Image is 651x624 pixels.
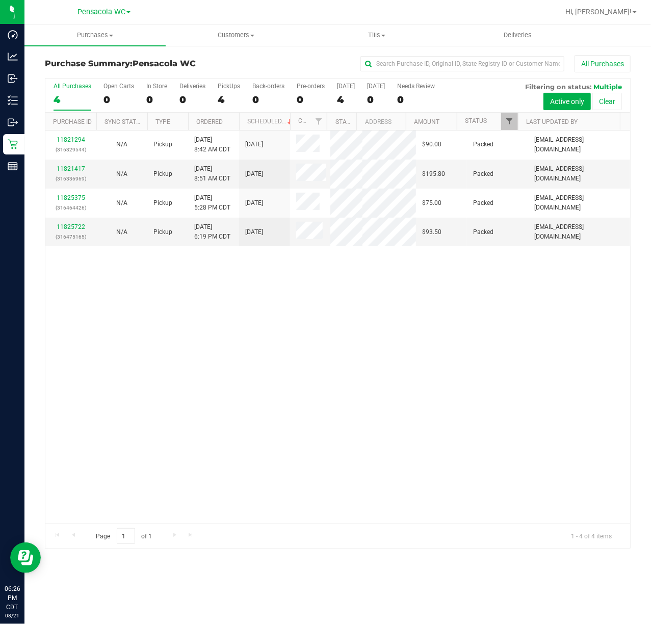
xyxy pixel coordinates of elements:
[593,83,622,91] span: Multiple
[10,542,41,573] iframe: Resource center
[8,117,18,127] inline-svg: Outbound
[51,174,90,184] p: (316336969)
[252,83,284,90] div: Back-orders
[526,118,578,125] a: Last Updated By
[534,193,624,213] span: [EMAIL_ADDRESS][DOMAIN_NAME]
[473,140,493,149] span: Packed
[103,83,134,90] div: Open Carts
[575,55,631,72] button: All Purchases
[57,136,85,143] a: 11821294
[8,30,18,40] inline-svg: Dashboard
[153,198,172,208] span: Pickup
[8,73,18,84] inline-svg: Inbound
[133,59,196,68] span: Pensacola WC
[153,227,172,237] span: Pickup
[45,59,240,68] h3: Purchase Summary:
[465,117,487,124] a: Status
[245,227,263,237] span: [DATE]
[8,95,18,106] inline-svg: Inventory
[298,117,330,124] a: Customer
[53,118,92,125] a: Purchase ID
[194,222,230,242] span: [DATE] 6:19 PM CDT
[245,169,263,179] span: [DATE]
[51,232,90,242] p: (316475165)
[422,227,441,237] span: $93.50
[116,140,127,149] button: N/A
[146,94,167,106] div: 0
[534,135,624,154] span: [EMAIL_ADDRESS][DOMAIN_NAME]
[397,83,435,90] div: Needs Review
[247,118,294,125] a: Scheduled
[422,198,441,208] span: $75.00
[166,24,307,46] a: Customers
[54,94,91,106] div: 4
[57,165,85,172] a: 11821417
[397,94,435,106] div: 0
[565,8,632,16] span: Hi, [PERSON_NAME]!
[153,169,172,179] span: Pickup
[116,198,127,208] button: N/A
[218,94,240,106] div: 4
[57,223,85,230] a: 11825722
[414,118,439,125] a: Amount
[116,228,127,236] span: Not Applicable
[422,140,441,149] span: $90.00
[51,203,90,213] p: (316464426)
[592,93,622,110] button: Clear
[179,94,205,106] div: 0
[116,141,127,148] span: Not Applicable
[179,83,205,90] div: Deliveries
[194,135,230,154] span: [DATE] 8:42 AM CDT
[5,612,20,619] p: 08/21
[360,56,564,71] input: Search Purchase ID, Original ID, State Registry ID or Customer Name...
[252,94,284,106] div: 0
[105,118,144,125] a: Sync Status
[146,83,167,90] div: In Store
[534,222,624,242] span: [EMAIL_ADDRESS][DOMAIN_NAME]
[525,83,591,91] span: Filtering on status:
[367,83,385,90] div: [DATE]
[335,118,389,125] a: State Registry ID
[24,31,166,40] span: Purchases
[166,31,306,40] span: Customers
[473,169,493,179] span: Packed
[155,118,170,125] a: Type
[473,227,493,237] span: Packed
[116,169,127,179] button: N/A
[54,83,91,90] div: All Purchases
[194,193,230,213] span: [DATE] 5:28 PM CDT
[337,94,355,106] div: 4
[367,94,385,106] div: 0
[103,94,134,106] div: 0
[356,113,406,131] th: Address
[117,528,135,544] input: 1
[218,83,240,90] div: PickUps
[563,528,620,543] span: 1 - 4 of 4 items
[8,51,18,62] inline-svg: Analytics
[116,199,127,206] span: Not Applicable
[8,161,18,171] inline-svg: Reports
[77,8,125,16] span: Pensacola WC
[245,140,263,149] span: [DATE]
[534,164,624,184] span: [EMAIL_ADDRESS][DOMAIN_NAME]
[490,31,545,40] span: Deliveries
[297,83,325,90] div: Pre-orders
[87,528,161,544] span: Page of 1
[8,139,18,149] inline-svg: Retail
[297,94,325,106] div: 0
[5,584,20,612] p: 06:26 PM CDT
[306,24,448,46] a: Tills
[448,24,589,46] a: Deliveries
[245,198,263,208] span: [DATE]
[196,118,223,125] a: Ordered
[51,145,90,154] p: (316329544)
[422,169,445,179] span: $195.80
[57,194,85,201] a: 11825375
[473,198,493,208] span: Packed
[116,170,127,177] span: Not Applicable
[194,164,230,184] span: [DATE] 8:51 AM CDT
[310,113,327,130] a: Filter
[153,140,172,149] span: Pickup
[116,227,127,237] button: N/A
[307,31,447,40] span: Tills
